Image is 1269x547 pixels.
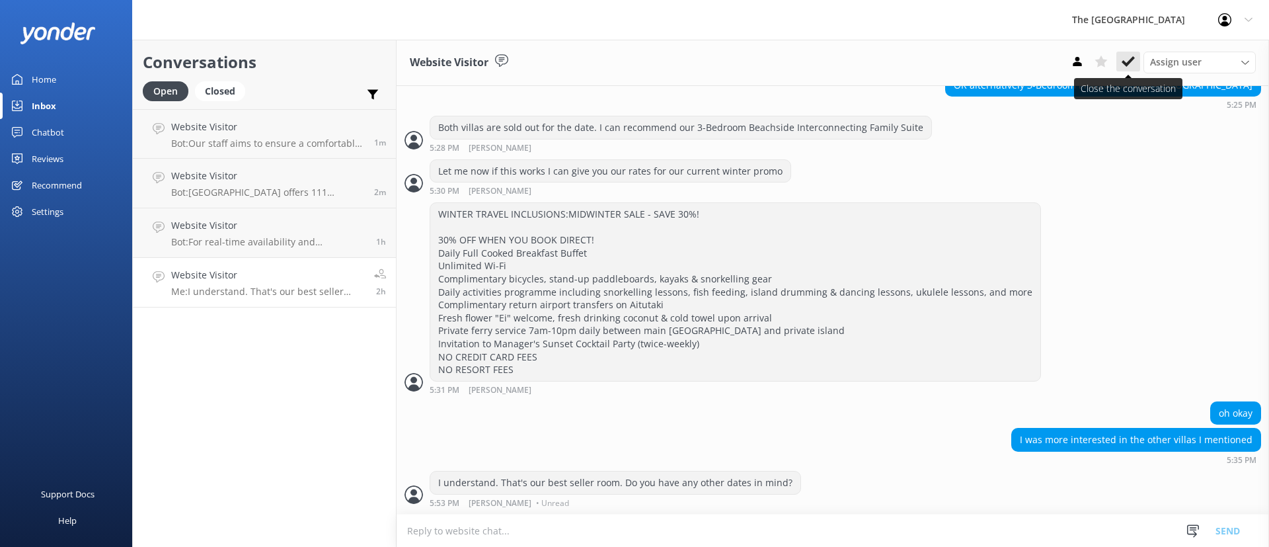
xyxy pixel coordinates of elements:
[32,66,56,93] div: Home
[430,187,459,196] strong: 5:30 PM
[195,81,245,101] div: Closed
[171,120,364,134] h4: Website Visitor
[1011,455,1261,464] div: Sep 13 2025 05:35pm (UTC -10:00) Pacific/Honolulu
[133,208,396,258] a: Website VisitorBot:For real-time availability and accommodation bookings, please visit [URL][DOMA...
[41,481,95,507] div: Support Docs
[1227,456,1256,464] strong: 5:35 PM
[171,169,364,183] h4: Website Visitor
[945,100,1261,109] div: Sep 13 2025 05:25pm (UTC -10:00) Pacific/Honolulu
[171,218,366,233] h4: Website Visitor
[32,93,56,119] div: Inbox
[171,286,364,298] p: Me: I understand. That's our best seller room. Do you have any other dates in mind?
[171,236,366,248] p: Bot: For real-time availability and accommodation bookings, please visit [URL][DOMAIN_NAME].
[143,81,188,101] div: Open
[171,138,364,149] p: Bot: Our staff aims to ensure a comfortable and memorable stay for you. Share positive feedback o...
[430,186,791,196] div: Sep 13 2025 05:30pm (UTC -10:00) Pacific/Honolulu
[430,203,1040,381] div: WINTER TRAVEL INCLUSIONS:MIDWINTER SALE - SAVE 30%! 30% OFF WHEN YOU BOOK DIRECT! Daily Full Cook...
[171,187,364,198] p: Bot: [GEOGRAPHIC_DATA] offers 111 accommodation options, while the [GEOGRAPHIC_DATA] - on the bea...
[1150,55,1202,69] span: Assign user
[195,83,252,98] a: Closed
[469,499,531,507] span: [PERSON_NAME]
[430,116,931,139] div: Both villas are sold out for the date. I can recommend our 3-Bedroom Beachside Interconnecting Fa...
[536,499,569,507] span: • Unread
[32,172,82,198] div: Recommend
[430,472,800,494] div: I understand. That's our best seller room. Do you have any other dates in mind?
[20,22,96,44] img: yonder-white-logo.png
[430,143,932,153] div: Sep 13 2025 05:28pm (UTC -10:00) Pacific/Honolulu
[376,236,386,247] span: Sep 13 2025 06:32pm (UTC -10:00) Pacific/Honolulu
[171,268,364,282] h4: Website Visitor
[133,159,396,208] a: Website VisitorBot:[GEOGRAPHIC_DATA] offers 111 accommodation options, while the [GEOGRAPHIC_DATA...
[410,54,488,71] h3: Website Visitor
[1012,429,1260,451] div: I was more interested in the other villas I mentioned
[469,144,531,153] span: [PERSON_NAME]
[1227,101,1256,109] strong: 5:25 PM
[32,198,63,225] div: Settings
[133,258,396,308] a: Website VisitorMe:I understand. That's our best seller room. Do you have any other dates in mind?2h
[430,385,1041,395] div: Sep 13 2025 05:31pm (UTC -10:00) Pacific/Honolulu
[430,160,790,183] div: Let me now if this works I can give you our rates for our current winter promo
[143,50,386,75] h2: Conversations
[430,144,459,153] strong: 5:28 PM
[1143,52,1256,73] div: Assign User
[469,187,531,196] span: [PERSON_NAME]
[32,119,64,146] div: Chatbot
[469,386,531,395] span: [PERSON_NAME]
[143,83,195,98] a: Open
[376,286,386,297] span: Sep 13 2025 05:53pm (UTC -10:00) Pacific/Honolulu
[374,187,386,198] span: Sep 13 2025 08:16pm (UTC -10:00) Pacific/Honolulu
[58,507,77,534] div: Help
[430,499,459,507] strong: 5:53 PM
[374,137,386,148] span: Sep 13 2025 08:16pm (UTC -10:00) Pacific/Honolulu
[1211,402,1260,425] div: oh okay
[430,498,801,507] div: Sep 13 2025 05:53pm (UTC -10:00) Pacific/Honolulu
[32,146,63,172] div: Reviews
[133,109,396,159] a: Website VisitorBot:Our staff aims to ensure a comfortable and memorable stay for you. Share posit...
[430,386,459,395] strong: 5:31 PM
